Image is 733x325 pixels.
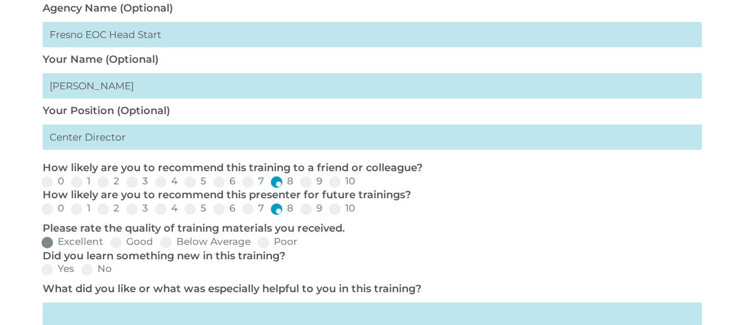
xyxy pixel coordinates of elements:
label: 7 [242,176,264,186]
label: Yes [41,264,74,274]
label: 2 [97,203,119,213]
label: 1 [71,203,90,213]
input: Head Start Agency [43,22,702,47]
label: 8 [271,203,293,213]
label: Good [110,237,153,247]
label: 5 [184,176,206,186]
p: How likely are you to recommend this training to a friend or colleague? [43,161,697,175]
label: 8 [271,176,293,186]
label: 10 [329,203,355,213]
label: 1 [71,176,90,186]
p: Did you learn something new in this training? [43,250,697,263]
label: 9 [300,176,322,186]
label: 3 [126,203,148,213]
label: 9 [300,203,322,213]
p: Please rate the quality of training materials you received. [43,222,697,236]
label: 10 [329,176,355,186]
label: 6 [213,203,235,213]
label: Agency Name (Optional) [43,2,173,14]
label: Excellent [41,237,103,247]
label: 4 [155,203,177,213]
label: 7 [242,203,264,213]
label: No [81,264,112,274]
label: 0 [41,203,64,213]
label: 6 [213,176,235,186]
label: 3 [126,176,148,186]
p: How likely are you to recommend this presenter for future trainings? [43,188,697,202]
label: What did you like or what was especially helpful to you in this training? [43,282,421,295]
label: 2 [97,176,119,186]
label: 5 [184,203,206,213]
label: Below Average [160,237,251,247]
input: My primary roles is... [43,124,702,150]
label: 0 [41,176,64,186]
label: Your Position (Optional) [43,104,170,117]
label: 4 [155,176,177,186]
label: Poor [258,237,297,247]
input: First Last [43,73,702,99]
label: Your Name (Optional) [43,53,158,66]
